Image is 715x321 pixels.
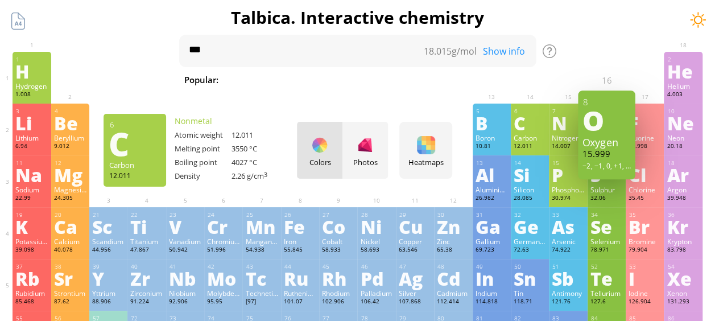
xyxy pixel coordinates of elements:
[207,237,239,246] div: Chromium
[93,211,125,219] div: 21
[514,211,546,219] div: 32
[246,211,278,219] div: 25
[207,289,239,298] div: Molybdenum
[514,159,546,167] div: 14
[667,56,699,63] div: 2
[130,217,163,236] div: Ti
[92,237,125,246] div: Scandium
[15,114,48,132] div: Li
[15,166,48,184] div: Na
[54,237,86,246] div: Calcium
[399,298,431,307] div: 107.868
[92,269,125,287] div: Y
[110,120,160,130] div: 6
[55,263,86,270] div: 38
[15,298,48,307] div: 85.468
[208,211,239,219] div: 24
[629,166,661,184] div: Cl
[246,263,278,270] div: 43
[175,171,232,181] div: Density
[169,269,201,287] div: Nb
[130,289,163,298] div: Zirconium
[54,298,86,307] div: 87.62
[629,217,661,236] div: Br
[476,246,508,255] div: 69.723
[284,237,316,246] div: Iron
[552,194,584,203] div: 30.974
[578,162,635,180] div: −2, −1, 0, +1, +2
[399,246,431,255] div: 63.546
[476,298,508,307] div: 114.818
[15,142,48,151] div: 6.94
[552,263,584,270] div: 51
[514,246,546,255] div: 72.63
[15,62,48,80] div: H
[54,166,86,184] div: Mg
[15,194,48,203] div: 22.99
[245,289,278,298] div: Technetium
[15,133,48,142] div: Lithium
[476,159,508,167] div: 13
[15,185,48,194] div: Sodium
[667,217,699,236] div: Kr
[476,289,508,298] div: Indium
[582,149,631,162] div: 15.999
[15,81,48,90] div: Hydrogen
[322,269,354,287] div: Rh
[92,289,125,298] div: Yttrium
[54,269,86,287] div: Sr
[323,263,354,270] div: 45
[591,263,623,270] div: 52
[667,166,699,184] div: Ar
[284,289,316,298] div: Ruthenium
[514,133,546,142] div: Carbon
[667,114,699,132] div: Ne
[322,246,354,255] div: 58.933
[6,6,709,29] h1: Talbica. Interactive chemistry
[514,194,546,203] div: 28.085
[629,289,661,298] div: Iodine
[184,73,227,88] div: Popular:
[667,298,699,307] div: 131.293
[169,298,201,307] div: 92.906
[361,211,392,219] div: 28
[54,217,86,236] div: Ca
[552,269,584,287] div: Sb
[169,217,201,236] div: V
[514,142,546,151] div: 12.011
[667,108,699,115] div: 10
[514,237,546,246] div: Germanium
[629,142,661,151] div: 18.998
[170,263,201,270] div: 41
[590,217,623,236] div: Se
[437,237,469,246] div: Zinc
[476,211,508,219] div: 31
[130,298,163,307] div: 91.224
[667,211,699,219] div: 36
[514,263,546,270] div: 50
[437,263,469,270] div: 48
[582,106,631,133] div: O
[667,159,699,167] div: 18
[92,217,125,236] div: Sc
[360,289,392,298] div: Palladium
[552,166,584,184] div: P
[245,269,278,287] div: Tc
[175,116,288,126] div: Nonmetal
[208,263,239,270] div: 42
[514,289,546,298] div: Tin
[360,298,392,307] div: 106.42
[207,246,239,255] div: 51.996
[360,269,392,287] div: Pd
[399,217,431,236] div: Cu
[629,185,661,194] div: Chlorine
[667,62,699,80] div: He
[476,114,508,132] div: B
[15,217,48,236] div: K
[15,289,48,298] div: Rubidium
[552,114,584,132] div: N
[360,217,392,236] div: Ni
[552,237,584,246] div: Arsenic
[284,211,316,219] div: 26
[629,263,661,270] div: 53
